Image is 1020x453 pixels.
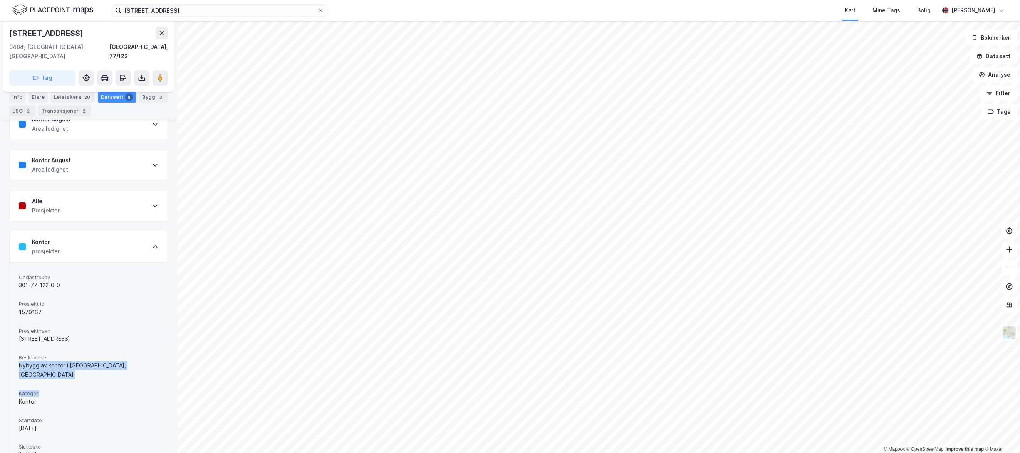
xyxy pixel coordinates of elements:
iframe: Chat Widget [981,416,1020,453]
div: Bolig [917,6,931,15]
div: ESG [9,106,35,116]
div: 0484, [GEOGRAPHIC_DATA], [GEOGRAPHIC_DATA] [9,42,109,61]
a: Improve this map [946,446,984,452]
div: Prosjekter [32,206,60,215]
div: Arealledighet [32,124,71,133]
div: 1570167 [19,308,158,317]
button: Tags [981,104,1017,120]
input: Søk på adresse, matrikkel, gårdeiere, leietakere eller personer [121,5,318,16]
div: 8 [125,93,133,101]
span: Startdato [19,417,158,424]
img: Z [1002,325,1017,340]
button: Datasett [970,49,1017,64]
button: Filter [980,86,1017,101]
div: 2 [24,107,32,115]
div: Datasett [98,92,136,103]
div: 2 [80,107,88,115]
img: logo.f888ab2527a4732fd821a326f86c7f29.svg [12,3,93,17]
div: Transaksjoner [38,106,91,116]
div: Kontor [32,237,60,247]
a: OpenStreetMap [906,446,944,452]
button: Tag [9,70,75,86]
div: Leietakere [51,92,95,103]
div: [PERSON_NAME] [951,6,995,15]
div: prosjekter [32,247,60,256]
div: 3 [157,93,164,101]
div: Kart [845,6,856,15]
div: [GEOGRAPHIC_DATA], 77/122 [109,42,168,61]
span: Cadastrekey [19,274,158,281]
a: Mapbox [884,446,905,452]
div: 301-77-122-0-0 [19,281,158,290]
div: Kontor August [32,156,71,165]
button: Analyse [972,67,1017,83]
span: Prosjektnavn [19,328,158,334]
span: Beskrivelse [19,354,158,361]
div: [STREET_ADDRESS] [9,27,85,39]
div: [DATE] [19,424,158,433]
button: Bokmerker [965,30,1017,45]
div: Arealledighet [32,165,71,174]
div: Kontor [19,397,158,406]
div: [STREET_ADDRESS] [19,334,158,344]
div: Info [9,92,25,103]
div: Bygg [139,92,168,103]
div: Eiere [29,92,48,103]
div: Alle [32,197,60,206]
div: Nybygg av kontor i [GEOGRAPHIC_DATA], [GEOGRAPHIC_DATA] [19,361,158,379]
div: Mine Tags [872,6,900,15]
span: Prosjekt id [19,301,158,307]
div: 20 [83,93,92,101]
span: Sluttdato [19,444,158,450]
span: Kategori [19,390,158,397]
div: Kontor August [32,115,71,124]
